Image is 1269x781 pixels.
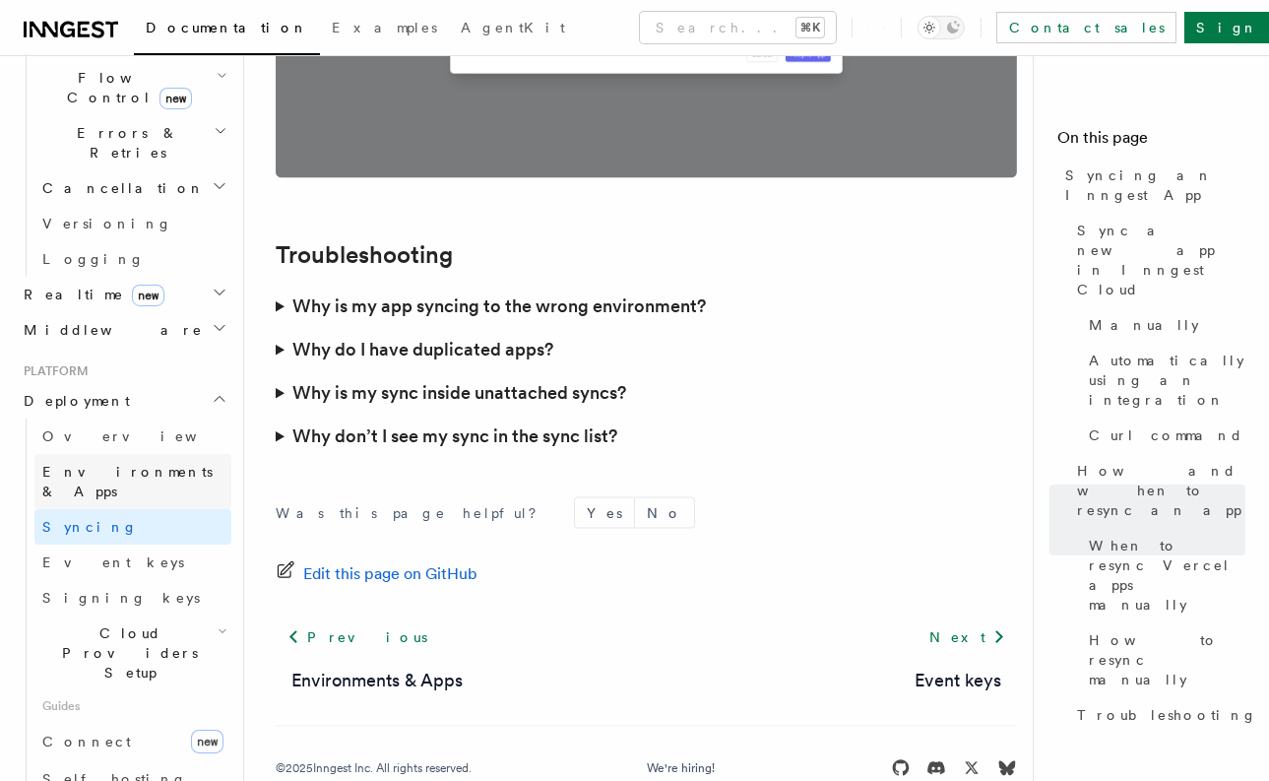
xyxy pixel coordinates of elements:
h4: On this page [1057,126,1245,158]
span: Versioning [42,216,172,231]
a: Syncing an Inngest App [1057,158,1245,213]
span: Manually [1089,315,1199,335]
a: Signing keys [34,580,231,616]
span: Flow Control [34,68,217,107]
a: How to resync manually [1081,622,1245,697]
span: Errors & Retries [34,123,214,163]
summary: Why don’t I see my sync in the sync list? [276,415,1017,458]
span: When to resync Vercel apps manually [1089,536,1245,615]
span: Automatically using an integration [1089,351,1245,410]
a: Logging [34,241,231,277]
span: Edit this page on GitHub [303,560,477,588]
summary: Why do I have duplicated apps? [276,328,1017,371]
a: Examples [320,6,449,53]
span: Troubleshooting [1077,705,1257,725]
span: AgentKit [461,20,565,35]
button: Search...⌘K [640,12,836,43]
a: Previous [276,619,438,655]
span: How to resync manually [1089,630,1245,689]
button: Deployment [16,383,231,419]
a: Next [918,619,1017,655]
a: Manually [1081,307,1245,343]
span: Cloud Providers Setup [34,623,218,683]
span: Signing keys [42,590,200,606]
span: Syncing [42,519,138,535]
span: Curl command [1089,425,1243,445]
span: new [159,88,192,109]
span: Examples [332,20,437,35]
span: Middleware [16,320,203,340]
a: We're hiring! [648,760,716,776]
a: Event keys [34,545,231,580]
a: When to resync Vercel apps manually [1081,528,1245,622]
h3: Why do I have duplicated apps? [292,336,553,363]
button: Cancellation [34,170,231,206]
span: Sync a new app in Inngest Cloud [1077,221,1245,299]
h3: Why don’t I see my sync in the sync list? [292,423,617,450]
a: Troubleshooting [1069,697,1245,733]
a: Syncing [34,509,231,545]
span: new [191,730,223,753]
a: Sync a new app in Inngest Cloud [1069,213,1245,307]
span: Environments & Apps [42,464,213,499]
button: Toggle dark mode [918,16,965,39]
kbd: ⌘K [796,18,824,37]
a: AgentKit [449,6,577,53]
a: Overview [34,419,231,454]
a: Event keys [915,667,1001,694]
span: Realtime [16,285,164,304]
div: © 2025 Inngest Inc. All rights reserved. [276,760,472,776]
span: new [132,285,164,306]
span: Overview [42,428,245,444]
h3: Why is my app syncing to the wrong environment? [292,293,706,320]
a: Environments & Apps [34,454,231,509]
span: Logging [42,251,145,267]
h3: Why is my sync inside unattached syncs? [292,379,626,407]
span: Guides [34,690,231,722]
span: Platform [16,363,89,379]
a: Contact sales [996,12,1176,43]
p: Was this page helpful? [276,503,550,523]
span: How and when to resync an app [1077,461,1245,520]
summary: Why is my sync inside unattached syncs? [276,371,1017,415]
button: Middleware [16,312,231,348]
button: Realtimenew [16,277,231,312]
button: Cloud Providers Setup [34,616,231,690]
a: Troubleshooting [276,241,453,269]
a: Edit this page on GitHub [276,560,477,588]
a: Documentation [134,6,320,55]
button: Yes [575,498,634,528]
a: Environments & Apps [291,667,463,694]
span: Deployment [16,391,130,411]
a: How and when to resync an app [1069,453,1245,528]
a: Curl command [1081,418,1245,453]
a: Connectnew [34,722,231,761]
span: Syncing an Inngest App [1065,165,1245,205]
a: Versioning [34,206,231,241]
button: Errors & Retries [34,115,231,170]
button: No [635,498,694,528]
span: Connect [42,734,131,749]
span: Documentation [146,20,308,35]
span: Event keys [42,554,184,570]
a: Automatically using an integration [1081,343,1245,418]
span: Cancellation [34,178,205,198]
button: Flow Controlnew [34,60,231,115]
summary: Why is my app syncing to the wrong environment? [276,285,1017,328]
